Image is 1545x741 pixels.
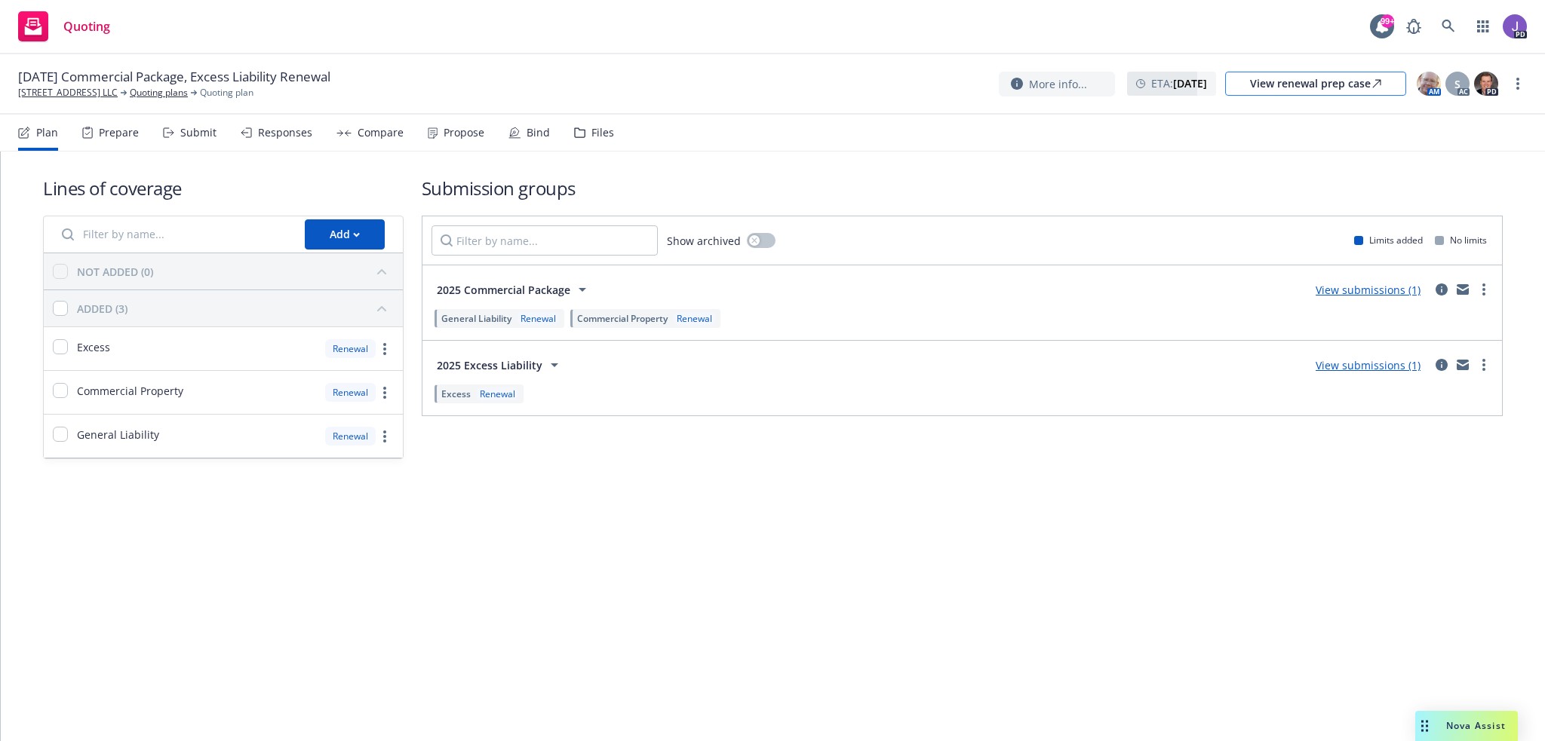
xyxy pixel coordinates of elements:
div: 99+ [1381,14,1394,28]
div: ADDED (3) [77,301,127,317]
input: Filter by name... [53,219,296,250]
a: mail [1454,356,1472,374]
button: 2025 Commercial Package [432,274,597,305]
span: General Liability [441,312,511,325]
span: Nova Assist [1446,719,1506,732]
a: View submissions (1) [1316,358,1421,372]
span: Commercial Property [577,312,668,325]
a: Quoting [12,5,116,47]
button: NOT ADDED (0) [77,259,394,283]
a: mail [1454,280,1472,299]
button: ADDED (3) [77,296,394,320]
span: Commercial Property [77,383,183,399]
a: circleInformation [1433,280,1451,299]
div: NOT ADDED (0) [77,264,153,280]
div: Plan [36,127,58,139]
div: Renewal [325,383,376,402]
a: [STREET_ADDRESS] LLC [18,86,118,100]
span: Excess [441,387,471,400]
div: Renewal [518,312,559,325]
span: General Liability [77,427,159,442]
h1: Submission groups [422,176,1503,201]
a: more [1509,75,1527,93]
a: Report a Bug [1399,11,1429,41]
button: Add [305,219,385,250]
a: Switch app [1468,11,1498,41]
span: More info... [1029,76,1087,92]
a: Search [1433,11,1464,41]
button: Nova Assist [1415,711,1518,741]
a: more [1475,356,1493,374]
div: Renewal [674,312,715,325]
span: 2025 Commercial Package [437,282,570,298]
div: Renewal [325,339,376,358]
a: Quoting plans [130,86,188,100]
div: Limits added [1354,234,1423,246]
a: View renewal prep case [1225,72,1406,96]
a: more [376,340,394,358]
div: No limits [1435,234,1487,246]
img: photo [1474,72,1498,96]
h1: Lines of coverage [43,176,404,201]
span: ETA : [1151,75,1207,91]
a: circleInformation [1433,356,1451,374]
a: more [376,384,394,402]
button: 2025 Excess Liability [432,350,569,380]
span: S [1454,76,1461,92]
div: View renewal prep case [1250,72,1381,95]
div: Propose [444,127,484,139]
span: 2025 Excess Liability [437,357,542,373]
span: [DATE] Commercial Package, Excess Liability Renewal [18,68,330,86]
div: Bind [527,127,550,139]
div: Renewal [325,427,376,446]
div: Responses [258,127,312,139]
img: photo [1503,14,1527,38]
a: more [376,427,394,446]
input: Filter by name... [432,225,658,256]
div: Files [591,127,614,139]
div: Drag to move [1415,711,1434,741]
div: Renewal [477,387,518,400]
img: photo [1417,72,1441,96]
a: more [1475,280,1493,299]
div: Submit [180,127,217,139]
span: Excess [77,339,110,355]
strong: [DATE] [1173,76,1207,90]
div: Prepare [99,127,139,139]
span: Quoting plan [200,86,253,100]
button: More info... [999,72,1115,96]
span: Quoting [63,20,110,32]
div: Add [330,220,360,249]
a: View submissions (1) [1316,283,1421,297]
div: Compare [358,127,404,139]
span: Show archived [667,233,741,249]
